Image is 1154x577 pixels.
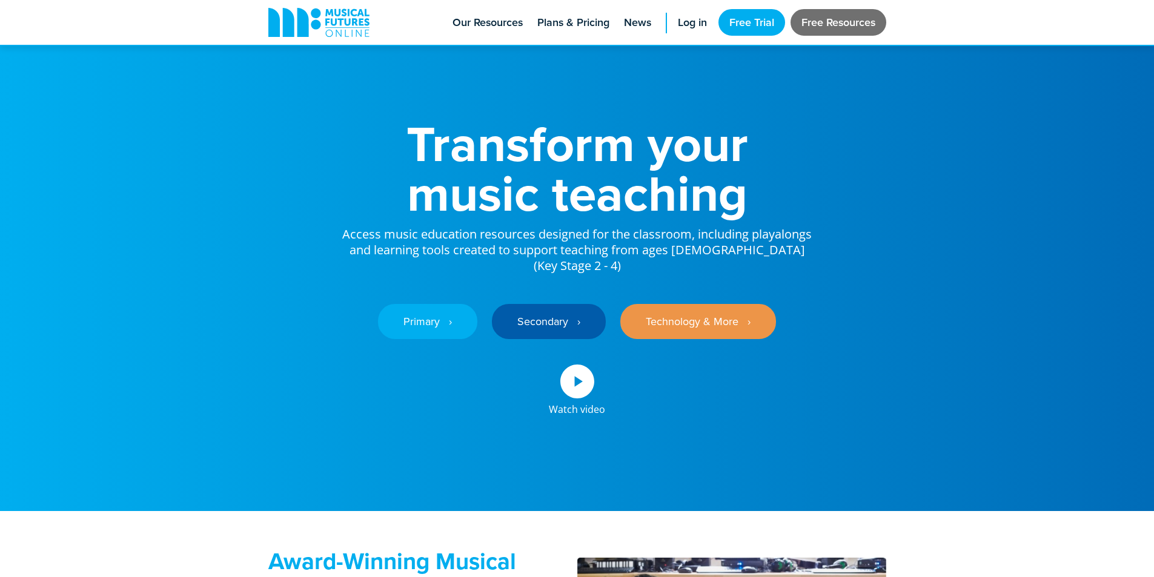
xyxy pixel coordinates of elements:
[537,15,609,31] span: Plans & Pricing
[624,15,651,31] span: News
[341,218,814,274] p: Access music education resources designed for the classroom, including playalongs and learning to...
[341,119,814,218] h1: Transform your music teaching
[549,398,605,414] div: Watch video
[791,9,886,36] a: Free Resources
[453,15,523,31] span: Our Resources
[718,9,785,36] a: Free Trial
[620,304,776,339] a: Technology & More ‎‏‏‎ ‎ ›
[378,304,477,339] a: Primary ‎‏‏‎ ‎ ›
[678,15,707,31] span: Log in
[492,304,606,339] a: Secondary ‎‏‏‎ ‎ ›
